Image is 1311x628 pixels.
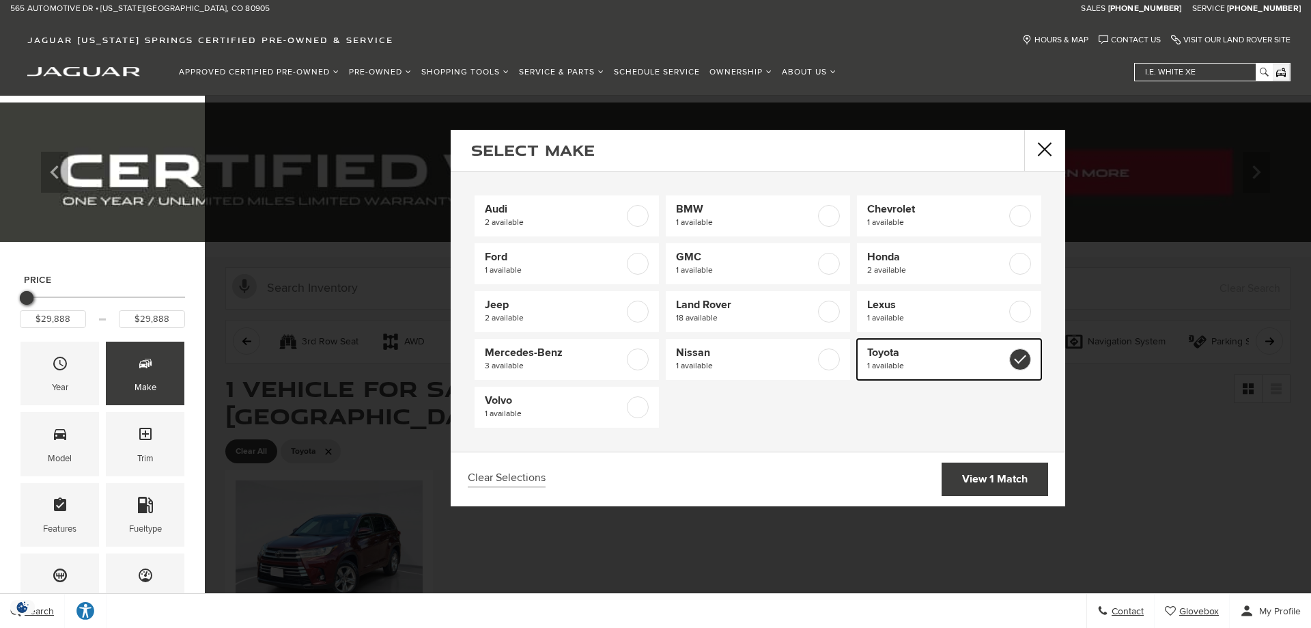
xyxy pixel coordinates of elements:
[475,243,659,284] a: Ford1 available
[1081,3,1105,14] span: Sales
[867,298,1006,312] span: Lexus
[867,202,1006,216] span: Chevrolet
[676,312,815,325] span: 18 available
[106,342,184,405] div: MakeMake
[485,346,624,359] span: Mercedes-Benz
[1176,605,1219,617] span: Glovebox
[475,291,659,332] a: Jeep2 available
[52,352,68,380] span: Year
[475,195,659,236] a: Audi2 available
[777,60,841,84] a: About Us
[174,60,841,84] nav: Main Navigation
[65,594,107,628] a: Explore your accessibility options
[867,264,1006,277] span: 2 available
[1022,35,1088,45] a: Hours & Map
[867,346,1006,359] span: Toyota
[1024,130,1065,171] button: close
[20,35,400,45] a: Jaguar [US_STATE] Springs Certified Pre-Owned & Service
[20,412,99,476] div: ModelModel
[27,65,140,77] a: jaguar
[20,291,33,305] div: Maximum Price
[676,346,815,359] span: Nissan
[514,60,609,84] a: Service & Parts
[20,286,185,328] div: Price
[867,312,1006,325] span: 1 available
[485,407,624,421] span: 1 available
[27,67,140,77] img: Jaguar
[7,600,38,614] section: Click to Open Cookie Consent Modal
[130,592,160,607] div: Mileage
[485,298,624,312] span: Jeep
[666,291,850,332] a: Land Rover18 available
[475,339,659,380] a: Mercedes-Benz3 available
[52,493,68,521] span: Features
[48,451,72,466] div: Model
[20,483,99,547] div: FeaturesFeatures
[485,250,624,264] span: Ford
[43,521,76,536] div: Features
[485,216,624,230] span: 2 available
[41,152,68,193] div: Previous
[485,264,624,277] span: 1 available
[135,380,156,395] div: Make
[344,60,417,84] a: Pre-Owned
[666,339,850,380] a: Nissan1 available
[857,291,1041,332] a: Lexus1 available
[942,463,1048,496] a: View 1 Match
[1108,605,1144,617] span: Contact
[857,243,1041,284] a: Honda2 available
[106,554,184,617] div: MileageMileage
[52,380,68,395] div: Year
[1192,3,1225,14] span: Service
[27,35,393,45] span: Jaguar [US_STATE] Springs Certified Pre-Owned & Service
[1108,3,1182,14] a: [PHONE_NUMBER]
[676,202,815,216] span: BMW
[1227,3,1301,14] a: [PHONE_NUMBER]
[468,472,546,488] a: Clear Selections
[857,195,1041,236] a: Chevrolet1 available
[137,493,154,521] span: Fueltype
[20,310,86,328] input: Minimum
[485,394,624,407] span: Volvo
[7,600,38,614] img: Opt-Out Icon
[867,216,1006,230] span: 1 available
[137,451,154,466] div: Trim
[417,60,514,84] a: Shopping Tools
[106,483,184,547] div: FueltypeFueltype
[609,60,705,84] a: Schedule Service
[52,564,68,592] span: Transmission
[676,298,815,312] span: Land Rover
[867,250,1006,264] span: Honda
[1230,594,1311,628] button: Open user profile menu
[867,359,1006,373] span: 1 available
[106,412,184,476] div: TrimTrim
[705,60,777,84] a: Ownership
[137,422,154,450] span: Trim
[666,195,850,236] a: BMW1 available
[676,359,815,373] span: 1 available
[52,422,68,450] span: Model
[10,3,270,14] a: 565 Automotive Dr • [US_STATE][GEOGRAPHIC_DATA], CO 80905
[20,554,99,617] div: TransmissionTransmission
[475,387,659,428] a: Volvo1 available
[676,264,815,277] span: 1 available
[1099,35,1161,45] a: Contact Us
[35,592,85,607] div: Transmission
[676,216,815,230] span: 1 available
[857,339,1041,380] a: Toyota1 available
[676,250,815,264] span: GMC
[1155,594,1230,628] a: Glovebox
[485,202,624,216] span: Audi
[1171,35,1291,45] a: Visit Our Land Rover Site
[1254,605,1301,617] span: My Profile
[174,60,344,84] a: Approved Certified Pre-Owned
[137,352,154,380] span: Make
[666,243,850,284] a: GMC1 available
[65,601,106,621] div: Explore your accessibility options
[119,310,185,328] input: Maximum
[137,564,154,592] span: Mileage
[129,521,162,536] div: Fueltype
[20,342,99,405] div: YearYear
[1135,64,1271,81] input: i.e. White XE
[485,312,624,325] span: 2 available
